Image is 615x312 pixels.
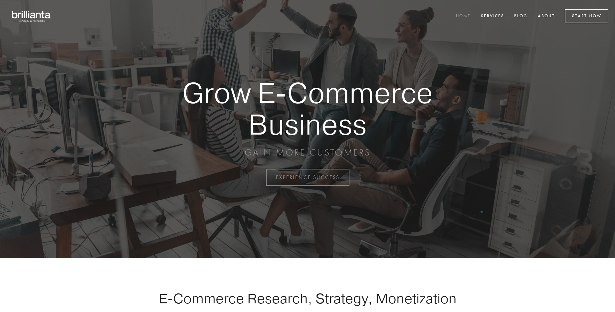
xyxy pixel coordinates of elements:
a: Home [452,11,475,22]
h1: E-Commerce Research, Strategy, Monetization [138,290,477,307]
a: Services [477,11,509,22]
a: About [533,11,559,22]
a: Start Now [565,9,608,23]
a: Blog [510,11,532,22]
a: EXPERIENCE SUCCESS [266,169,349,186]
p: GAIN MORE CUSTOMERS [159,147,456,158]
img: brillianta - research, strategy, marketing [7,7,57,26]
strong: Grow E-Commerce Business [159,77,456,140]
